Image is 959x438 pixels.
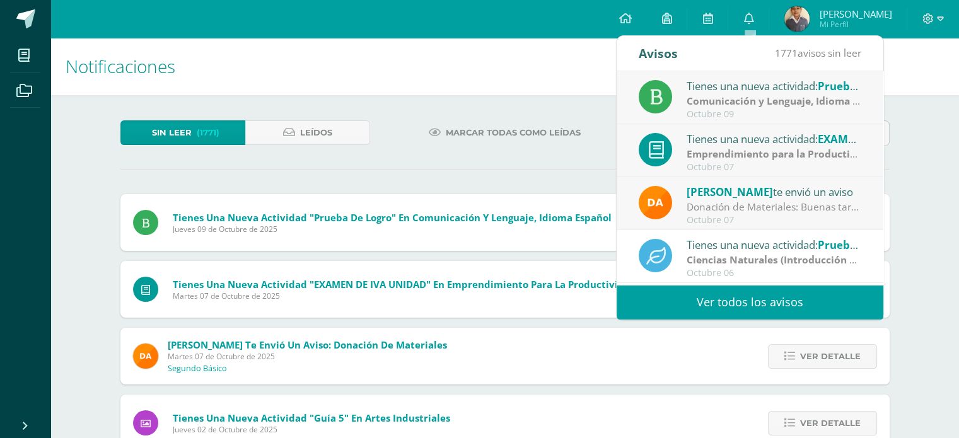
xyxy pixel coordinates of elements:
span: [PERSON_NAME] [819,8,892,20]
span: (1771) [197,121,219,144]
span: Marcar todas como leídas [446,121,581,144]
strong: Ciencias Naturales (Introducción a la Química) [687,253,912,267]
div: | Prueba de Logro [687,147,862,161]
a: Ver todos los avisos [617,285,883,320]
div: Octubre 07 [687,162,862,173]
p: Segundo Básico [168,364,227,374]
a: Sin leer(1771) [120,120,245,145]
strong: Comunicación y Lenguaje, Idioma Español [687,94,891,108]
img: 575e3dadabf598a592cd5f275e24fa6d.png [784,6,810,32]
span: Mi Perfil [819,19,892,30]
span: Tienes una nueva actividad "Prueba de logro" En Comunicación y Lenguaje, Idioma Español [173,211,612,224]
a: Marcar todas como leídas [413,120,596,145]
span: Tienes una nueva actividad "EXAMEN DE IVA UNIDAD" En Emprendimiento para la Productividad [173,278,636,291]
span: [PERSON_NAME] [687,185,773,199]
div: Tienes una nueva actividad: [687,236,862,253]
span: Tienes una nueva actividad "Guía 5" En Artes Industriales [173,412,450,424]
div: Donación de Materiales: Buenas tardes estimados padres de familia, por este medio les envío un co... [687,200,862,214]
span: Ver detalle [800,345,861,368]
span: Martes 07 de Octubre de 2025 [168,351,447,362]
div: Avisos [639,36,678,71]
strong: Emprendimiento para la Productividad [687,147,877,161]
div: Tienes una nueva actividad: [687,78,862,94]
div: | Prueba de Logro [687,253,862,267]
span: Leídos [300,121,332,144]
span: Martes 07 de Octubre de 2025 [173,291,636,301]
span: Notificaciones [66,54,175,78]
span: Jueves 09 de Octubre de 2025 [173,224,612,234]
span: Jueves 02 de Octubre de 2025 [173,424,450,435]
span: Sin leer [152,121,192,144]
span: [PERSON_NAME] te envió un aviso: Donación de Materiales [168,338,447,351]
a: Leídos [245,120,370,145]
span: 1771 [775,46,798,60]
img: f9d34ca01e392badc01b6cd8c48cabbd.png [133,343,158,369]
span: EXAMEN DE IVA UNIDAD [818,132,945,146]
span: Prueba de logro [818,79,901,93]
div: Octubre 07 [687,215,862,226]
span: avisos sin leer [775,46,861,60]
span: Prueba de logro [818,238,901,252]
div: | Prueba de Logro [687,94,862,108]
div: Octubre 09 [687,109,862,120]
div: te envió un aviso [687,183,862,200]
div: Tienes una nueva actividad: [687,130,862,147]
img: f9d34ca01e392badc01b6cd8c48cabbd.png [639,186,672,219]
span: Ver detalle [800,412,861,435]
div: Octubre 06 [687,268,862,279]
